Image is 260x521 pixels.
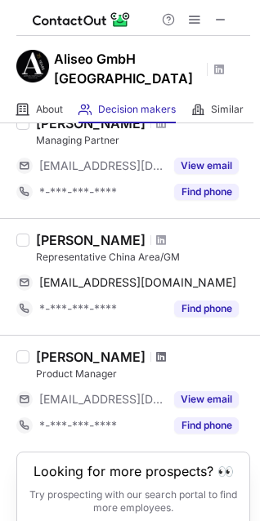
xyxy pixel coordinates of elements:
[29,488,238,514] p: Try prospecting with our search portal to find more employees.
[39,275,236,290] span: [EMAIL_ADDRESS][DOMAIN_NAME]
[34,464,234,479] header: Looking for more prospects? 👀
[36,133,250,148] div: Managing Partner
[36,367,250,381] div: Product Manager
[54,49,201,88] h1: Aliseo GmbH [GEOGRAPHIC_DATA]
[36,115,146,131] div: [PERSON_NAME]
[39,392,164,407] span: [EMAIL_ADDRESS][DOMAIN_NAME]
[36,103,63,116] span: About
[174,158,239,174] button: Reveal Button
[211,103,244,116] span: Similar
[36,232,146,248] div: [PERSON_NAME]
[174,301,239,317] button: Reveal Button
[36,250,250,265] div: Representative China Area/GM
[174,184,239,200] button: Reveal Button
[33,10,131,29] img: ContactOut v5.3.10
[36,349,146,365] div: [PERSON_NAME]
[16,50,49,82] img: 4ceccc2a56bc462727a0be0481d6c856
[174,417,239,434] button: Reveal Button
[98,103,176,116] span: Decision makers
[174,391,239,407] button: Reveal Button
[39,158,164,173] span: [EMAIL_ADDRESS][DOMAIN_NAME]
